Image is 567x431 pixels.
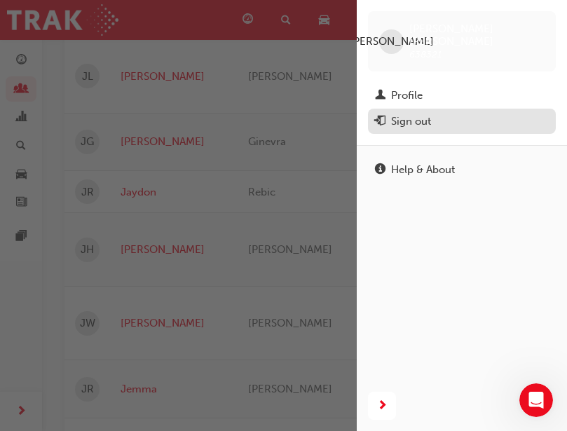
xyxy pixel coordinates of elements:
button: Sign out [368,109,556,135]
span: [PERSON_NAME] [PERSON_NAME] [409,22,545,48]
a: Help & About [368,157,556,183]
div: Sign out [391,114,431,130]
span: info-icon [375,164,385,177]
a: Profile [368,83,556,109]
div: Help & About [391,162,455,178]
span: 638321 [409,48,442,60]
span: [PERSON_NAME] [350,34,434,50]
span: next-icon [377,397,388,415]
span: man-icon [375,90,385,102]
span: exit-icon [375,116,385,128]
div: Profile [391,88,423,104]
iframe: Intercom live chat [519,383,553,417]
